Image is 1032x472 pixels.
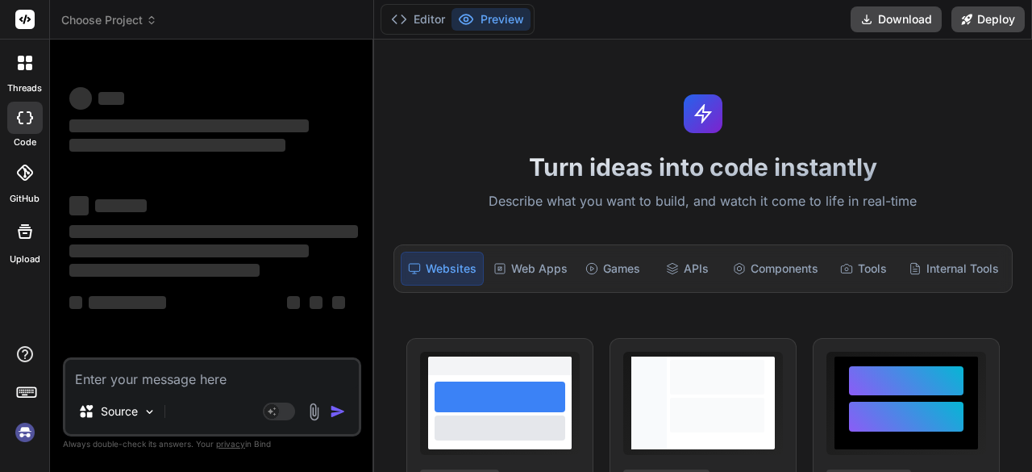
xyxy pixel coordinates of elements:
[69,119,309,132] span: ‌
[332,296,345,309] span: ‌
[487,252,574,286] div: Web Apps
[10,253,40,266] label: Upload
[851,6,942,32] button: Download
[7,81,42,95] label: threads
[216,439,245,449] span: privacy
[69,244,309,257] span: ‌
[69,225,358,238] span: ‌
[69,196,89,215] span: ‌
[451,8,531,31] button: Preview
[828,252,899,286] div: Tools
[401,252,484,286] div: Websites
[69,264,260,277] span: ‌
[384,152,1022,182] h1: Turn ideas into code instantly
[95,199,147,212] span: ‌
[69,296,82,309] span: ‌
[287,296,300,309] span: ‌
[951,6,1025,32] button: Deploy
[143,405,156,419] img: Pick Models
[61,12,157,28] span: Choose Project
[902,252,1005,286] div: Internal Tools
[63,436,361,452] p: Always double-check its answers. Your in Bind
[69,139,285,152] span: ‌
[726,252,825,286] div: Components
[385,8,451,31] button: Editor
[89,296,166,309] span: ‌
[98,92,124,105] span: ‌
[14,136,36,149] label: code
[310,296,322,309] span: ‌
[651,252,722,286] div: APIs
[384,191,1022,212] p: Describe what you want to build, and watch it come to life in real-time
[577,252,648,286] div: Games
[305,403,323,421] img: attachment
[10,192,40,206] label: GitHub
[69,87,92,110] span: ‌
[11,419,39,446] img: signin
[330,403,346,420] img: icon
[101,403,138,420] p: Source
